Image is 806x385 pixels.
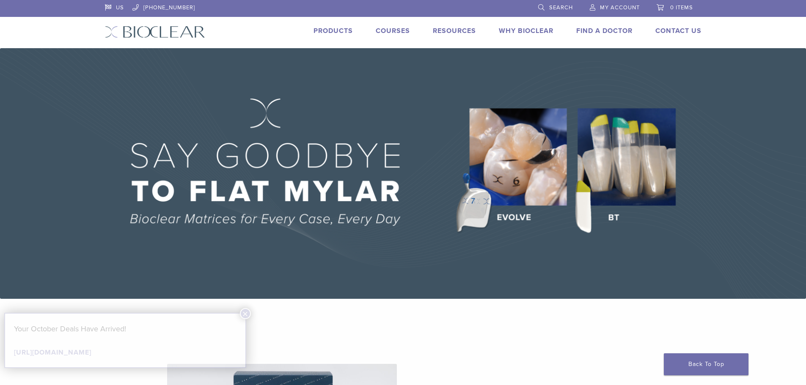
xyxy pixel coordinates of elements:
[14,322,237,335] p: Your October Deals Have Arrived!
[314,27,353,35] a: Products
[376,27,410,35] a: Courses
[670,4,693,11] span: 0 items
[549,4,573,11] span: Search
[14,348,91,357] a: [URL][DOMAIN_NAME]
[655,27,701,35] a: Contact Us
[600,4,640,11] span: My Account
[105,26,205,38] img: Bioclear
[576,27,633,35] a: Find A Doctor
[240,308,251,319] button: Close
[664,353,748,375] a: Back To Top
[499,27,553,35] a: Why Bioclear
[433,27,476,35] a: Resources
